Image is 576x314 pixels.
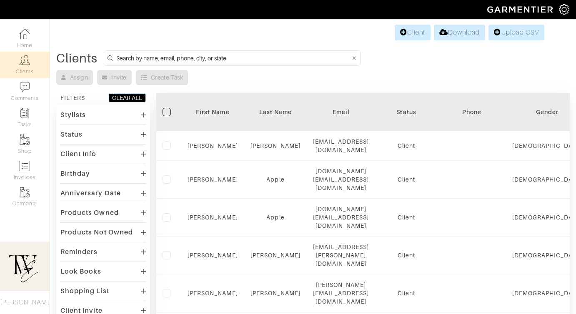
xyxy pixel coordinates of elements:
div: Anniversary Date [60,189,121,197]
div: Last Name [250,108,301,116]
a: Apple [266,176,284,183]
a: Download [434,25,485,40]
div: Shopping List [60,287,109,295]
th: Toggle SortBy [375,93,438,131]
div: Client Info [60,150,97,158]
div: Clients [56,54,98,62]
div: [PERSON_NAME][EMAIL_ADDRESS][DOMAIN_NAME] [313,281,369,306]
div: Products Owned [60,209,119,217]
img: garmentier-logo-header-white-b43fb05a5012e4ada735d5af1a66efaba907eab6374d6393d1fbf88cb4ef424d.png [483,2,559,17]
a: [PERSON_NAME] [188,176,238,183]
div: Status [60,130,83,139]
div: Look Books [60,267,102,276]
div: Client [381,251,431,259]
div: Client [381,289,431,297]
div: [EMAIL_ADDRESS][PERSON_NAME][DOMAIN_NAME] [313,243,369,268]
div: FILTERS [60,94,85,102]
div: Stylists [60,111,86,119]
a: [PERSON_NAME] [188,142,238,149]
img: orders-icon-0abe47150d42831381b5fb84f609e132dff9fe21cb692f30cb5eec754e2cba89.png [20,161,30,171]
th: Toggle SortBy [181,93,244,131]
a: [PERSON_NAME] [188,290,238,297]
th: Toggle SortBy [244,93,307,131]
input: Search by name, email, phone, city, or state [116,53,351,63]
div: Birthday [60,169,90,178]
a: [PERSON_NAME] [250,290,301,297]
div: CLEAR ALL [112,94,142,102]
a: [PERSON_NAME] [250,142,301,149]
div: [DOMAIN_NAME][EMAIL_ADDRESS][DOMAIN_NAME] [313,167,369,192]
img: reminder-icon-8004d30b9f0a5d33ae49ab947aed9ed385cf756f9e5892f1edd6e32f2345188e.png [20,108,30,118]
div: [DOMAIN_NAME][EMAIL_ADDRESS][DOMAIN_NAME] [313,205,369,230]
div: Client [381,142,431,150]
div: Reminders [60,248,98,256]
div: Client [381,175,431,184]
div: First Name [188,108,238,116]
div: Status [381,108,431,116]
img: garments-icon-b7da505a4dc4fd61783c78ac3ca0ef83fa9d6f193b1c9dc38574b1d14d53ca28.png [20,135,30,145]
img: comment-icon-a0a6a9ef722e966f86d9cbdc48e553b5cf19dbc54f86b18d962a5391bc8f6eb6.png [20,82,30,92]
div: Products Not Owned [60,228,133,237]
img: dashboard-icon-dbcd8f5a0b271acd01030246c82b418ddd0df26cd7fceb0bd07c9910d44c42f6.png [20,29,30,39]
a: [PERSON_NAME] [188,214,238,221]
a: Client [395,25,431,40]
div: Client [381,213,431,222]
img: gear-icon-white-bd11855cb880d31180b6d7d6211b90ccbf57a29d726f0c71d8c61bd08dd39cc2.png [559,4,569,15]
a: Upload CSV [488,25,544,40]
div: Email [313,108,369,116]
a: [PERSON_NAME] [250,252,301,259]
a: Apple [266,214,284,221]
a: [PERSON_NAME] [188,252,238,259]
button: CLEAR ALL [108,93,146,102]
div: [EMAIL_ADDRESS][DOMAIN_NAME] [313,137,369,154]
img: clients-icon-6bae9207a08558b7cb47a8932f037763ab4055f8c8b6bfacd5dc20c3e0201464.png [20,55,30,65]
div: Phone [444,108,500,116]
img: garments-icon-b7da505a4dc4fd61783c78ac3ca0ef83fa9d6f193b1c9dc38574b1d14d53ca28.png [20,187,30,197]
